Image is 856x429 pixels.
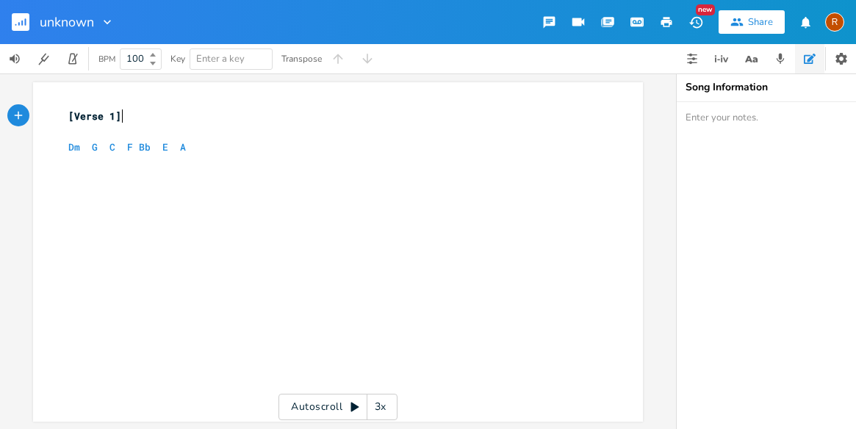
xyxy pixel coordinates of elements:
div: BPM [98,55,115,63]
div: Share [748,15,773,29]
div: Key [170,54,185,63]
div: New [696,4,715,15]
div: Transpose [281,54,322,63]
span: unknown [40,15,94,29]
div: 3x [367,394,394,420]
button: Share [719,10,785,34]
div: Autoscroll [278,394,398,420]
span: E [162,140,168,154]
span: A [180,140,186,154]
span: Enter a key [196,52,245,65]
span: F [127,140,133,154]
button: R [825,5,844,39]
button: New [681,9,711,35]
span: Bb [139,140,151,154]
span: C [109,140,115,154]
span: Dm [68,140,80,154]
div: Ray [825,12,844,32]
span: [Verse 1] [68,109,121,123]
span: G [92,140,98,154]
